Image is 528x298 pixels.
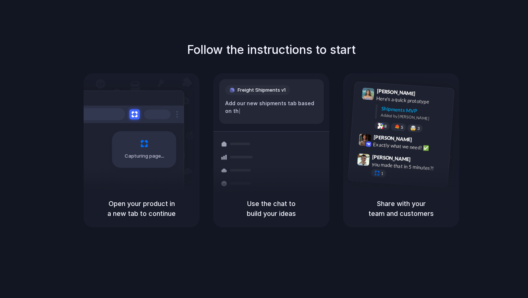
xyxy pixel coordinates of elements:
div: Add our new shipments tab based on th [225,99,318,115]
h1: Follow the instructions to start [187,41,356,59]
span: 3 [417,126,420,130]
div: Here's a quick prototype [376,95,450,107]
span: | [239,108,241,114]
h5: Share with your team and customers [352,199,450,218]
span: [PERSON_NAME] [373,133,412,144]
div: Shipments MVP [381,105,449,117]
span: [PERSON_NAME] [372,152,411,163]
div: you made that in 5 minutes?! [371,160,445,173]
span: 9:42 AM [414,136,429,145]
div: Exactly what we need! ✅ [373,140,446,153]
div: Added by [PERSON_NAME] [381,112,448,123]
span: 9:47 AM [413,156,428,165]
span: 1 [381,172,384,176]
span: 9:41 AM [418,90,433,99]
h5: Use the chat to build your ideas [222,199,320,218]
h5: Open your product in a new tab to continue [92,199,191,218]
span: Freight Shipments v1 [238,87,286,94]
span: [PERSON_NAME] [377,87,415,98]
div: 🤯 [410,125,417,131]
span: 5 [401,125,403,129]
span: 8 [384,124,387,128]
span: Capturing page [125,152,165,160]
